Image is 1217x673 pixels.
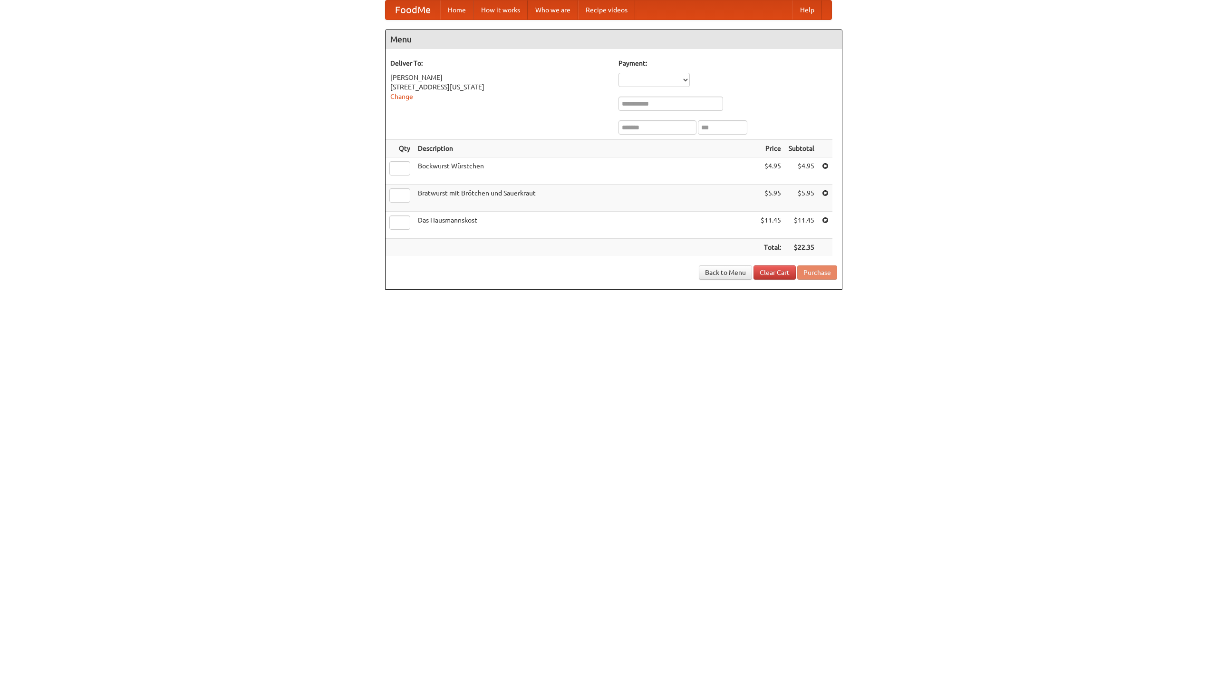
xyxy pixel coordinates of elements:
[785,185,818,212] td: $5.95
[785,140,818,157] th: Subtotal
[785,212,818,239] td: $11.45
[757,185,785,212] td: $5.95
[699,265,752,280] a: Back to Menu
[785,239,818,256] th: $22.35
[386,30,842,49] h4: Menu
[386,0,440,20] a: FoodMe
[414,140,757,157] th: Description
[792,0,822,20] a: Help
[390,59,609,68] h5: Deliver To:
[414,212,757,239] td: Das Hausmannskost
[528,0,578,20] a: Who we are
[757,140,785,157] th: Price
[386,140,414,157] th: Qty
[440,0,473,20] a: Home
[785,157,818,185] td: $4.95
[757,239,785,256] th: Total:
[618,59,837,68] h5: Payment:
[757,157,785,185] td: $4.95
[753,265,796,280] a: Clear Cart
[390,93,413,100] a: Change
[797,265,837,280] button: Purchase
[390,73,609,82] div: [PERSON_NAME]
[578,0,635,20] a: Recipe videos
[757,212,785,239] td: $11.45
[473,0,528,20] a: How it works
[414,157,757,185] td: Bockwurst Würstchen
[414,185,757,212] td: Bratwurst mit Brötchen und Sauerkraut
[390,82,609,92] div: [STREET_ADDRESS][US_STATE]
